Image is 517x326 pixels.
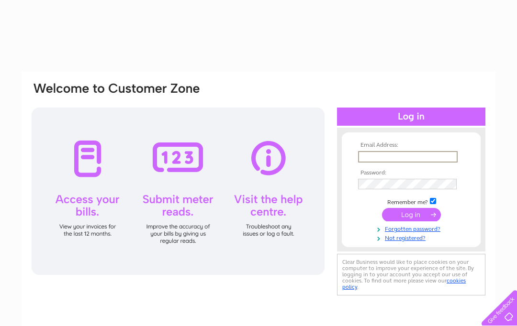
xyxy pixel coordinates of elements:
td: Remember me? [356,196,467,206]
div: Clear Business would like to place cookies on your computer to improve your experience of the sit... [337,254,485,295]
th: Password: [356,170,467,176]
input: Submit [382,208,441,221]
th: Email Address: [356,142,467,149]
a: cookies policy [342,277,466,290]
a: Forgotten password? [358,224,467,233]
a: Not registered? [358,233,467,242]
